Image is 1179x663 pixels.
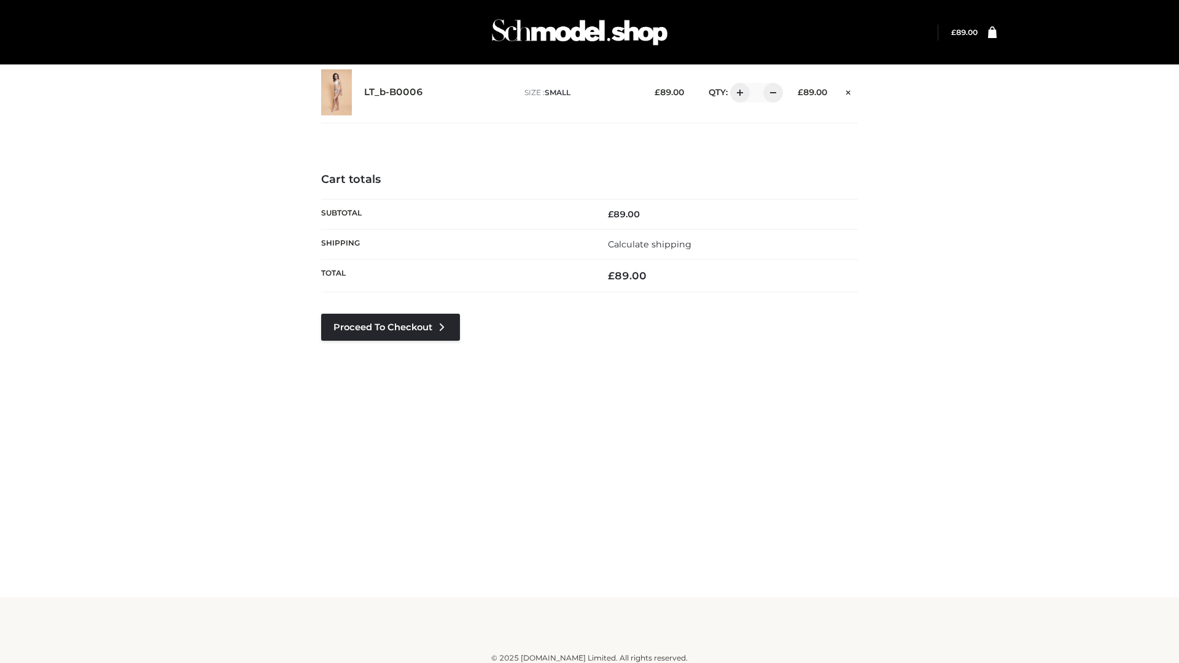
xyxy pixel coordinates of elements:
a: LT_b-B0006 [364,87,423,98]
div: QTY: [696,83,779,103]
span: SMALL [545,88,570,97]
th: Total [321,260,589,292]
span: £ [608,269,615,282]
th: Subtotal [321,199,589,229]
a: £89.00 [951,28,978,37]
bdi: 89.00 [608,209,640,220]
span: £ [608,209,613,220]
a: Remove this item [839,83,858,99]
h4: Cart totals [321,173,858,187]
span: £ [655,87,660,97]
span: £ [951,28,956,37]
img: Schmodel Admin 964 [488,8,672,56]
bdi: 89.00 [798,87,827,97]
p: size : [524,87,636,98]
th: Shipping [321,229,589,259]
bdi: 89.00 [655,87,684,97]
span: £ [798,87,803,97]
bdi: 89.00 [951,28,978,37]
bdi: 89.00 [608,269,647,282]
a: Calculate shipping [608,239,691,250]
a: Proceed to Checkout [321,314,460,341]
